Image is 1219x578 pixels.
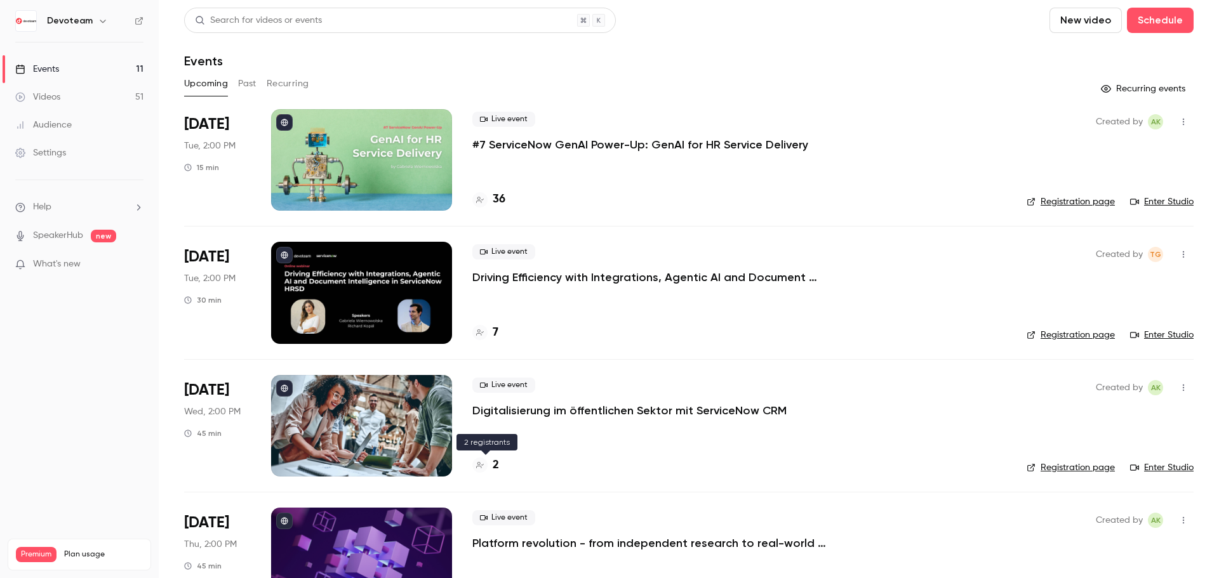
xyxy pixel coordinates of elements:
[184,538,237,551] span: Thu, 2:00 PM
[472,244,535,259] span: Live event
[15,63,59,76] div: Events
[91,230,116,242] span: new
[33,229,83,242] a: SpeakerHub
[1130,195,1194,208] a: Enter Studio
[1151,380,1161,395] span: AK
[184,513,229,533] span: [DATE]
[1148,114,1163,129] span: Adrianna Kielin
[33,200,51,214] span: Help
[1027,329,1115,341] a: Registration page
[184,140,236,152] span: Tue, 2:00 PM
[184,295,222,305] div: 30 min
[493,191,505,208] h4: 36
[267,74,309,94] button: Recurring
[1130,329,1194,341] a: Enter Studio
[1148,380,1163,395] span: Adrianna Kielin
[184,380,229,400] span: [DATE]
[1027,461,1115,474] a: Registration page
[1151,513,1161,528] span: AK
[472,112,535,127] span: Live event
[472,324,498,341] a: 7
[128,259,143,270] iframe: Noticeable Trigger
[184,428,222,438] div: 45 min
[1095,79,1194,99] button: Recurring events
[493,324,498,341] h4: 7
[1151,114,1161,129] span: AK
[184,561,222,571] div: 45 min
[1096,114,1143,129] span: Created by
[184,114,229,135] span: [DATE]
[1049,8,1122,33] button: New video
[184,74,228,94] button: Upcoming
[184,247,229,267] span: [DATE]
[472,510,535,525] span: Live event
[1096,513,1143,528] span: Created by
[15,119,72,131] div: Audience
[15,200,143,214] li: help-dropdown-opener
[15,91,60,103] div: Videos
[184,53,223,69] h1: Events
[184,272,236,285] span: Tue, 2:00 PM
[16,547,57,562] span: Premium
[47,15,93,27] h6: Devoteam
[472,378,535,393] span: Live event
[1027,195,1115,208] a: Registration page
[1130,461,1194,474] a: Enter Studio
[16,11,36,31] img: Devoteam
[1096,380,1143,395] span: Created by
[472,403,787,418] a: Digitalisierung im öffentlichen Sektor mit ServiceNow CRM
[184,242,251,343] div: Sep 9 Tue, 2:00 PM (Europe/Prague)
[472,137,808,152] a: #7 ServiceNow GenAI Power-Up: GenAI for HR Service Delivery
[472,457,499,474] a: 2
[184,405,241,418] span: Wed, 2:00 PM
[238,74,256,94] button: Past
[1096,247,1143,262] span: Created by
[1148,247,1163,262] span: Tereza Gáliková
[472,191,505,208] a: 36
[472,270,853,285] a: Driving Efficiency with Integrations, Agentic AI and Document Intelligence in ServiceNow HRSD
[1127,8,1194,33] button: Schedule
[195,14,322,27] div: Search for videos or events
[1150,247,1161,262] span: TG
[1148,513,1163,528] span: Adrianna Kielin
[15,147,66,159] div: Settings
[493,457,499,474] h4: 2
[64,549,143,560] span: Plan usage
[184,109,251,211] div: Aug 26 Tue, 2:00 PM (Europe/Amsterdam)
[33,258,81,271] span: What's new
[184,375,251,476] div: Sep 17 Wed, 2:00 PM (Europe/Amsterdam)
[472,535,853,551] a: Platform revolution - from independent research to real-world results
[184,162,219,173] div: 15 min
